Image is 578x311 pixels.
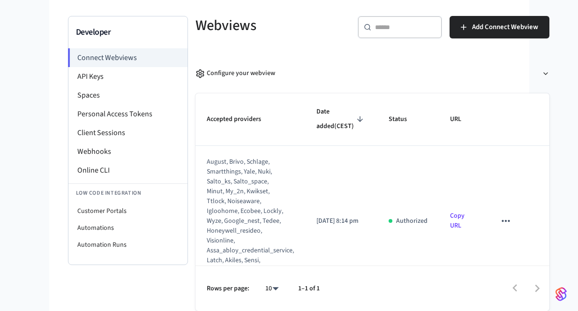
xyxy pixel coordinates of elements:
div: august, brivo, schlage, smartthings, yale, nuki, salto_ks, salto_space, minut, my_2n, kwikset, tt... [207,157,285,285]
span: Date added(CEST) [316,105,366,134]
li: API Keys [68,67,188,86]
li: Online CLI [68,161,188,180]
li: Client Sessions [68,123,188,142]
p: 1–1 of 1 [298,284,320,294]
span: Accepted providers [207,112,273,127]
img: SeamLogoGradient.69752ec5.svg [555,287,567,302]
li: Automation Runs [68,236,188,253]
h5: Webviews [195,16,346,35]
button: Add Connect Webview [450,16,549,38]
p: [DATE] 8:14 pm [316,216,366,226]
button: Configure your webview [195,61,549,86]
table: sticky table [195,93,549,297]
li: Personal Access Tokens [68,105,188,123]
p: Rows per page: [207,284,249,294]
li: Webhooks [68,142,188,161]
h3: Developer [76,26,180,39]
li: Customer Portals [68,203,188,220]
p: Authorized [396,216,428,226]
div: 10 [261,282,283,296]
li: Automations [68,220,188,236]
div: Configure your webview [195,68,275,78]
li: Connect Webviews [68,48,188,67]
li: Low Code Integration [68,183,188,203]
span: URL [450,112,473,127]
a: Copy URL [450,211,465,230]
li: Spaces [68,86,188,105]
span: Add Connect Webview [472,21,538,33]
span: Status [389,112,419,127]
